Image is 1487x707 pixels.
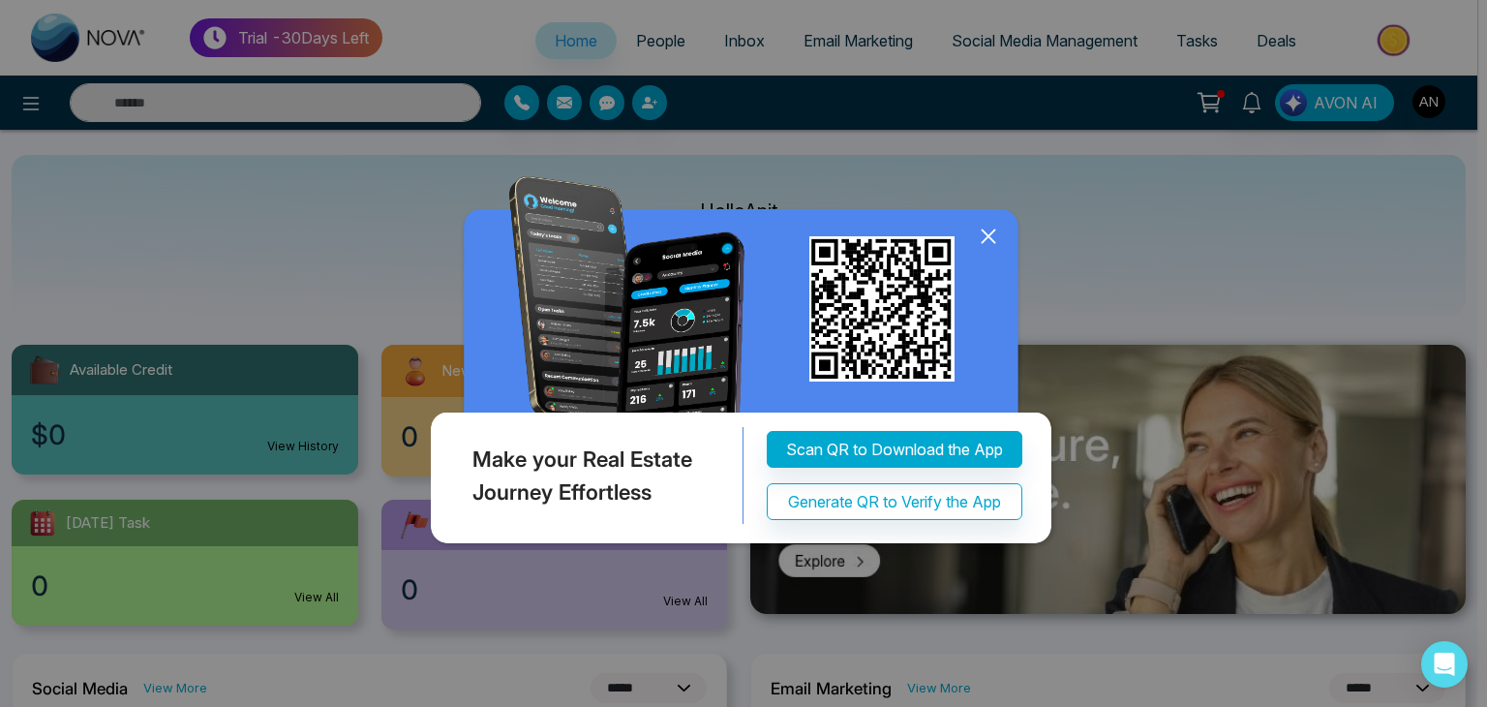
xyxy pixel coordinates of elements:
button: Scan QR to Download the App [767,432,1022,469]
div: Open Intercom Messenger [1421,641,1468,688]
button: Generate QR to Verify the App [767,484,1022,521]
img: QRModal [426,176,1061,553]
img: qr_for_download_app.png [809,236,955,382]
div: Make your Real Estate Journey Effortless [426,428,743,525]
